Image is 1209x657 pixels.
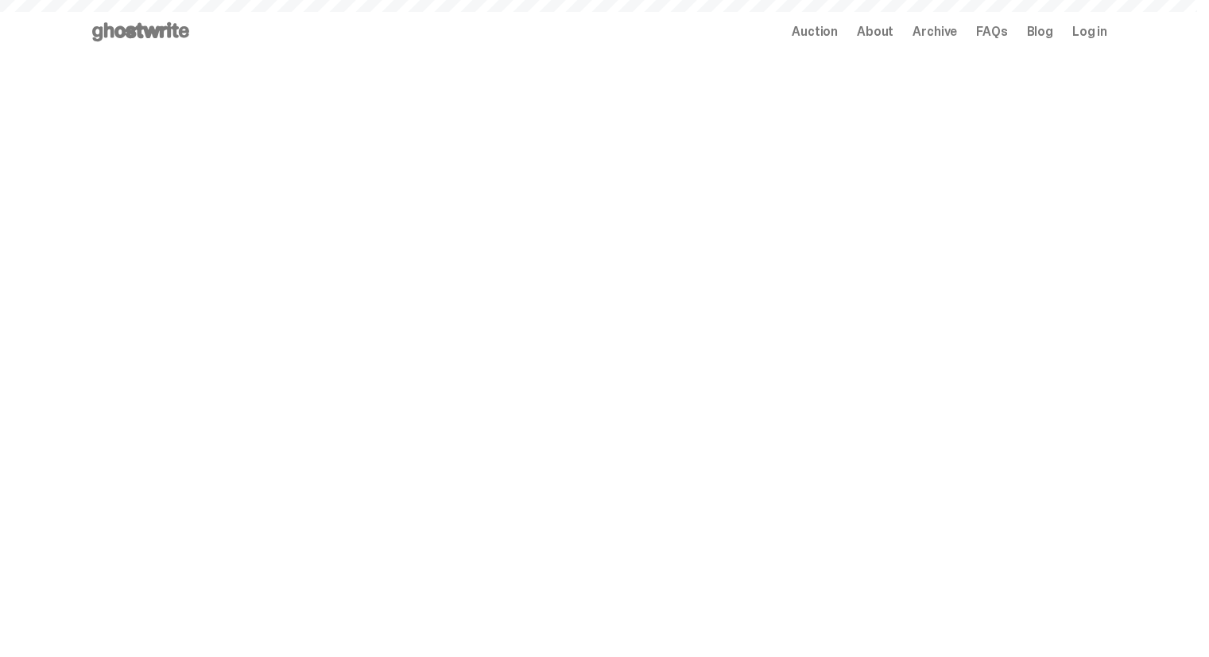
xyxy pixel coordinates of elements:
a: FAQs [976,25,1007,38]
a: Blog [1027,25,1053,38]
a: Auction [792,25,838,38]
a: Archive [913,25,957,38]
a: About [857,25,893,38]
a: Log in [1072,25,1107,38]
